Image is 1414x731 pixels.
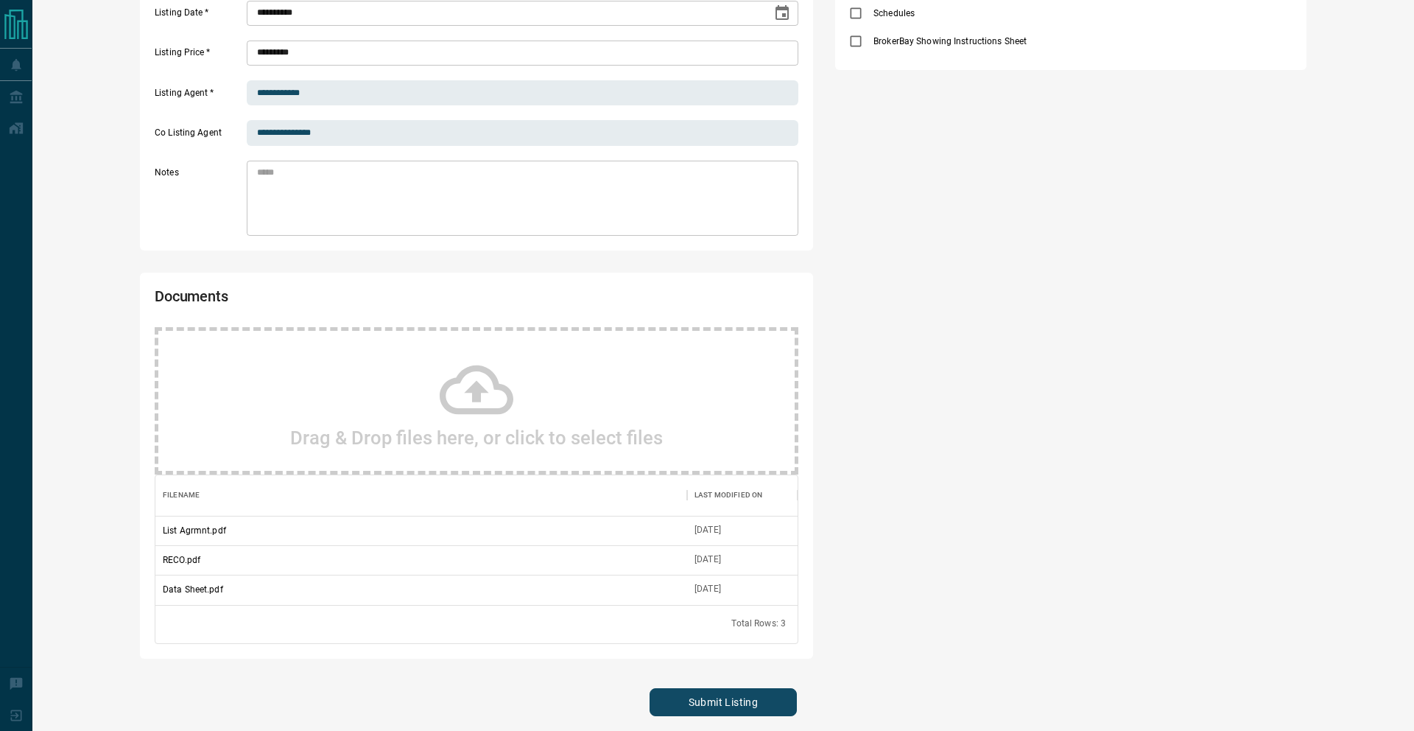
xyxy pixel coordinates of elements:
label: Listing Agent [155,87,243,106]
h2: Documents [155,287,541,312]
div: Filename [163,475,200,516]
label: Notes [155,167,243,236]
div: Last Modified On [687,475,798,516]
label: Co Listing Agent [155,127,243,146]
p: RECO.pdf [163,553,200,567]
label: Listing Date [155,7,243,26]
div: Drag & Drop files here, or click to select files [155,327,798,475]
div: Last Modified On [694,475,762,516]
div: Sep 15, 2025 [694,553,721,566]
label: Listing Price [155,46,243,66]
span: Schedules [870,7,918,20]
p: List Agrmnt.pdf [163,524,226,537]
div: Filename [155,475,687,516]
h2: Drag & Drop files here, or click to select files [290,427,663,449]
div: Total Rows: 3 [731,618,786,630]
button: Submit Listing [650,688,797,716]
p: Data Sheet.pdf [163,583,223,596]
span: BrokerBay Showing Instructions Sheet [870,35,1030,48]
div: Sep 15, 2025 [694,524,721,536]
div: Sep 15, 2025 [694,583,721,595]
